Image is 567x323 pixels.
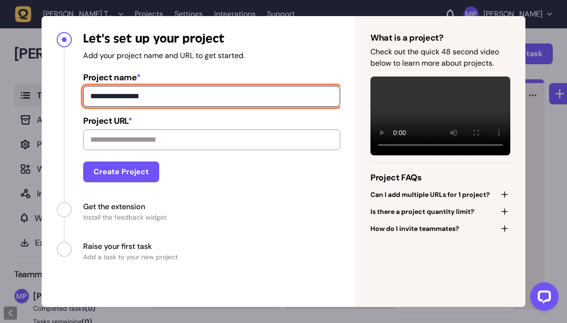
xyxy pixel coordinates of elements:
[83,201,166,212] span: Get the extension
[83,31,340,46] h4: Let's set up your project
[370,171,510,184] h4: Project FAQs
[370,188,510,201] button: Can I add multiple URLs for 1 project?
[83,241,178,252] span: Raise your first task
[370,46,510,69] p: Check out the quick 48 second video below to learn more about projects.
[83,86,340,107] input: Project name*
[370,76,510,155] video: Your browser does not support the video tag.
[370,190,490,199] span: Can I add multiple URLs for 1 project?
[370,31,510,44] h4: What is a project?
[370,207,474,216] span: Is there a project quantity limit?
[83,71,340,84] span: Project name
[83,252,178,262] span: Add a task to your new project
[370,224,459,233] span: How do I invite teammates?
[83,161,159,182] button: Create Project
[370,222,510,235] button: How do I invite teammates?
[83,50,340,61] p: Add your project name and URL to get started.
[83,114,340,127] span: Project URL
[370,205,510,218] button: Is there a project quantity limit?
[523,279,562,318] iframe: LiveChat chat widget
[83,212,166,222] span: Install the feedback widget
[42,16,355,277] nav: Progress
[83,129,340,150] input: Project URL*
